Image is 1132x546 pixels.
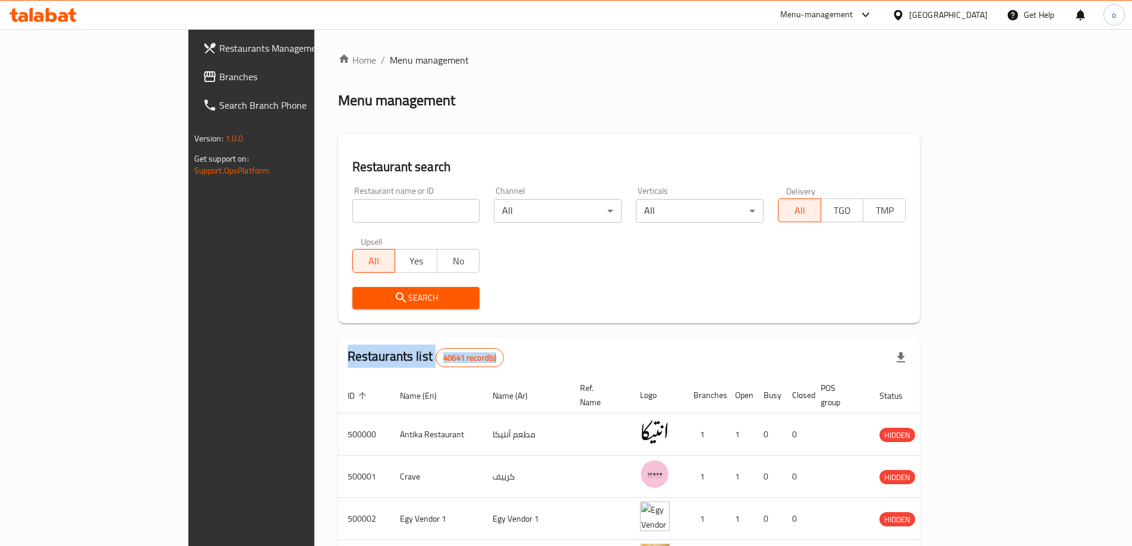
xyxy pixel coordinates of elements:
span: All [783,202,816,219]
div: [GEOGRAPHIC_DATA] [909,8,988,21]
a: Restaurants Management [193,34,377,62]
td: 0 [754,498,783,540]
button: All [778,198,821,222]
td: كرييف [483,456,570,498]
label: Delivery [786,187,816,195]
td: 0 [783,414,811,456]
span: ID [348,389,370,403]
span: Version: [194,131,223,146]
img: Antika Restaurant [640,417,670,447]
div: Menu-management [780,8,853,22]
td: 0 [754,414,783,456]
img: Crave [640,459,670,489]
li: / [381,53,385,67]
td: 1 [726,498,754,540]
a: Support.OpsPlatform [194,163,270,178]
th: Open [726,377,754,414]
button: TGO [821,198,863,222]
span: Yes [400,253,433,270]
img: Egy Vendor 1 [640,501,670,531]
span: Get support on: [194,151,249,166]
th: Logo [630,377,684,414]
button: Yes [395,249,437,273]
td: Antika Restaurant [390,414,483,456]
span: POS group [821,381,856,409]
span: TMP [868,202,901,219]
span: 40641 record(s) [436,352,503,364]
nav: breadcrumb [338,53,920,67]
span: HIDDEN [879,428,915,442]
h2: Menu management [338,91,455,110]
td: Egy Vendor 1 [483,498,570,540]
td: 1 [684,498,726,540]
button: Search [352,287,480,309]
td: Crave [390,456,483,498]
label: Upsell [361,237,383,245]
th: Busy [754,377,783,414]
div: Total records count [436,348,504,367]
div: Export file [887,343,915,372]
div: All [494,199,622,223]
td: 1 [684,414,726,456]
td: 0 [754,456,783,498]
span: Name (Ar) [493,389,543,403]
span: No [442,253,475,270]
h2: Restaurants list [348,348,504,367]
h2: Restaurant search [352,158,906,176]
span: HIDDEN [879,471,915,484]
button: TMP [863,198,906,222]
span: Ref. Name [580,381,616,409]
span: Search Branch Phone [219,98,368,112]
div: All [636,199,764,223]
span: o [1112,8,1116,21]
span: Menu management [390,53,469,67]
td: مطعم أنتيكا [483,414,570,456]
td: 1 [684,456,726,498]
button: All [352,249,395,273]
td: 1 [726,414,754,456]
button: No [437,249,480,273]
span: Search [362,291,471,305]
th: Branches [684,377,726,414]
td: 0 [783,456,811,498]
a: Branches [193,62,377,91]
span: TGO [826,202,859,219]
td: 0 [783,498,811,540]
span: Name (En) [400,389,452,403]
td: 1 [726,456,754,498]
span: 1.0.0 [225,131,244,146]
a: Search Branch Phone [193,91,377,119]
span: Restaurants Management [219,41,368,55]
span: Branches [219,70,368,84]
span: All [358,253,390,270]
span: HIDDEN [879,513,915,526]
span: Status [879,389,918,403]
th: Closed [783,377,811,414]
input: Search for restaurant name or ID.. [352,199,480,223]
div: HIDDEN [879,512,915,526]
td: Egy Vendor 1 [390,498,483,540]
